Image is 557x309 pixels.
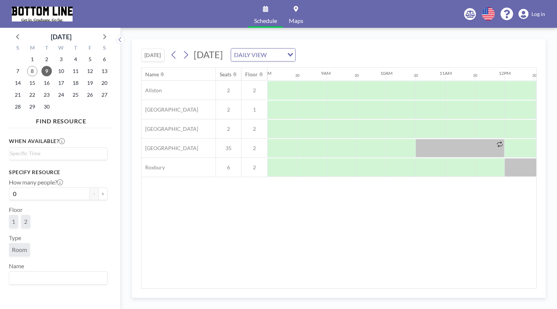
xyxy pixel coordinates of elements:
div: T [40,44,54,53]
span: 6 [216,164,241,171]
span: 1 [241,106,267,113]
span: Monday, September 1, 2025 [27,54,37,64]
div: Search for option [9,148,107,159]
span: Friday, September 12, 2025 [85,66,95,76]
span: Thursday, September 18, 2025 [70,78,81,88]
span: 2 [24,218,27,225]
span: Thursday, September 4, 2025 [70,54,81,64]
div: T [68,44,83,53]
span: [GEOGRAPHIC_DATA] [141,126,198,132]
div: 30 [473,73,477,78]
div: 11AM [440,70,452,76]
div: S [11,44,25,53]
div: Search for option [9,272,107,284]
span: 2 [241,87,267,94]
h4: FIND RESOURCE [9,114,113,125]
div: 9AM [321,70,331,76]
img: organization-logo [12,7,73,21]
span: Tuesday, September 2, 2025 [41,54,52,64]
span: Wednesday, September 10, 2025 [56,66,66,76]
div: 30 [354,73,359,78]
div: W [54,44,69,53]
span: Wednesday, September 3, 2025 [56,54,66,64]
span: Room [12,246,27,253]
span: 2 [216,87,241,94]
div: [DATE] [51,31,71,42]
span: Tuesday, September 9, 2025 [41,66,52,76]
div: Search for option [231,49,295,61]
span: Monday, September 22, 2025 [27,90,37,100]
label: Name [9,262,24,270]
span: [DATE] [194,49,223,60]
span: Saturday, September 13, 2025 [99,66,110,76]
div: F [83,44,97,53]
span: Monday, September 29, 2025 [27,102,37,112]
label: Floor [9,206,23,213]
span: Friday, September 19, 2025 [85,78,95,88]
span: Wednesday, September 17, 2025 [56,78,66,88]
div: Seats [220,71,231,78]
span: Tuesday, September 23, 2025 [41,90,52,100]
input: Search for option [10,273,103,283]
h3: Specify resource [9,169,107,176]
span: Saturday, September 20, 2025 [99,78,110,88]
a: Log in [518,9,545,19]
span: Saturday, September 27, 2025 [99,90,110,100]
span: 2 [241,145,267,152]
span: 1 [12,218,15,225]
input: Search for option [10,149,103,157]
span: Friday, September 5, 2025 [85,54,95,64]
span: Sunday, September 28, 2025 [13,102,23,112]
span: Sunday, September 7, 2025 [13,66,23,76]
span: 35 [216,145,241,152]
button: + [99,187,107,200]
div: 12PM [499,70,511,76]
span: Tuesday, September 16, 2025 [41,78,52,88]
button: [DATE] [141,49,164,62]
span: Thursday, September 25, 2025 [70,90,81,100]
span: Friday, September 26, 2025 [85,90,95,100]
span: Sunday, September 14, 2025 [13,78,23,88]
span: Schedule [254,18,277,24]
div: 30 [532,73,537,78]
span: [GEOGRAPHIC_DATA] [141,106,198,113]
span: Sunday, September 21, 2025 [13,90,23,100]
span: Tuesday, September 30, 2025 [41,102,52,112]
label: How many people? [9,179,63,186]
input: Search for option [269,50,283,60]
div: Floor [245,71,258,78]
span: 2 [241,164,267,171]
div: 30 [295,73,300,78]
div: Name [145,71,159,78]
button: - [90,187,99,200]
span: DAILY VIEW [233,50,268,60]
span: Monday, September 8, 2025 [27,66,37,76]
span: Allston [141,87,162,94]
span: 2 [241,126,267,132]
div: S [97,44,111,53]
label: Type [9,234,21,242]
span: Log in [531,11,545,17]
span: Wednesday, September 24, 2025 [56,90,66,100]
div: M [25,44,40,53]
span: Roxbury [141,164,165,171]
div: 30 [414,73,418,78]
span: Monday, September 15, 2025 [27,78,37,88]
span: Thursday, September 11, 2025 [70,66,81,76]
span: 2 [216,106,241,113]
div: 10AM [380,70,393,76]
span: Saturday, September 6, 2025 [99,54,110,64]
span: [GEOGRAPHIC_DATA] [141,145,198,152]
span: 2 [216,126,241,132]
span: Maps [289,18,303,24]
